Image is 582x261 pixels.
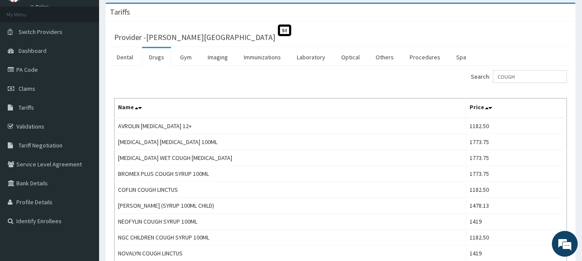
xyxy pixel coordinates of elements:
a: Spa [449,48,473,66]
td: 1182.50 [466,118,566,134]
span: We're online! [50,77,119,163]
a: Online [30,4,51,10]
td: BROMEX PLUS COUGH SYRUP 100ML [115,166,466,182]
div: Chat with us now [45,48,145,59]
input: Search: [493,70,567,83]
textarea: Type your message and hit 'Enter' [4,172,164,202]
a: Dental [110,48,140,66]
a: Others [369,48,401,66]
div: Minimize live chat window [141,4,162,25]
td: NGC CHILDREN COUGH SYRUP 100ML [115,230,466,246]
a: Gym [173,48,199,66]
th: Price [466,98,566,118]
a: Optical [334,48,367,66]
span: Claims [19,85,35,92]
td: 1773.75 [466,134,566,150]
th: Name [115,98,466,118]
span: St [278,25,291,36]
td: 1478.13 [466,198,566,214]
td: [MEDICAL_DATA] [MEDICAL_DATA] 100ML [115,134,466,150]
td: 1773.75 [466,150,566,166]
td: [PERSON_NAME] (SYRUP 100ML CHILD) [115,198,466,214]
a: Imaging [201,48,235,66]
td: COFLIN COUGH LINCTUS [115,182,466,198]
td: 1182.50 [466,230,566,246]
td: 1773.75 [466,166,566,182]
a: Drugs [142,48,171,66]
td: 1419 [466,214,566,230]
span: Switch Providers [19,28,62,36]
td: AVROLIN [MEDICAL_DATA] 12+ [115,118,466,134]
label: Search: [471,70,567,83]
img: d_794563401_company_1708531726252_794563401 [16,43,35,64]
a: Laboratory [290,48,332,66]
h3: Tariffs [110,8,130,16]
span: Tariffs [19,104,34,111]
span: Tariff Negotiation [19,141,62,149]
span: Dashboard [19,47,47,55]
a: Immunizations [237,48,288,66]
td: 1182.50 [466,182,566,198]
td: NEOFYLIN COUGH SYRUP 100ML [115,214,466,230]
td: [MEDICAL_DATA] WET COUGH [MEDICAL_DATA] [115,150,466,166]
h3: Provider - [PERSON_NAME][GEOGRAPHIC_DATA] [114,34,275,41]
a: Procedures [403,48,447,66]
